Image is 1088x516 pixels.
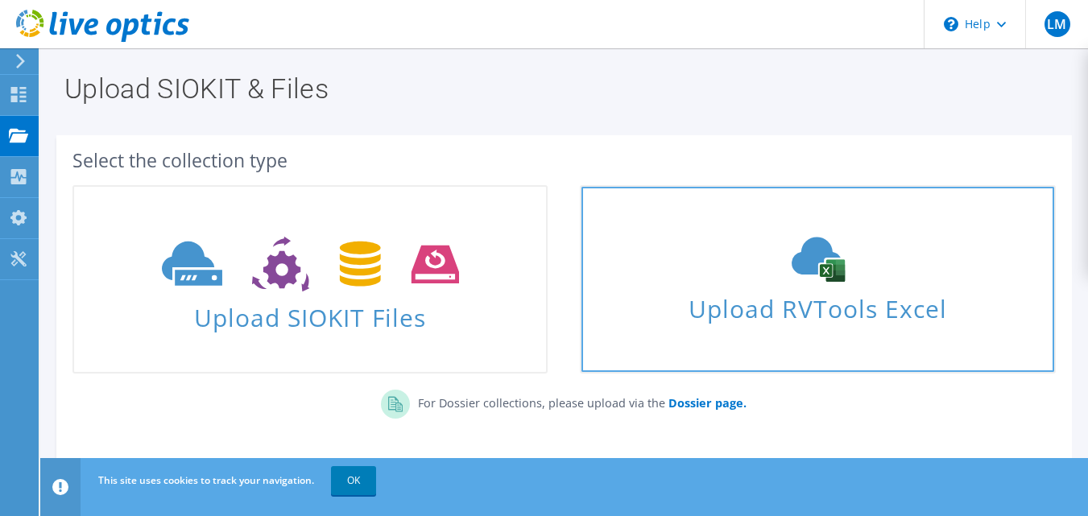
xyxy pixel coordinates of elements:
svg: \n [944,17,958,31]
a: OK [331,466,376,495]
span: Upload RVTools Excel [581,287,1053,322]
span: Upload SIOKIT Files [74,295,546,330]
a: Dossier page. [665,395,747,411]
div: Select the collection type [72,151,1056,169]
span: This site uses cookies to track your navigation. [98,473,314,487]
p: For Dossier collections, please upload via the [410,390,747,412]
span: LM [1045,11,1070,37]
h1: Upload SIOKIT & Files [64,75,1056,102]
b: Dossier page. [668,395,747,411]
a: Upload RVTools Excel [580,185,1055,374]
a: Upload SIOKIT Files [72,185,548,374]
